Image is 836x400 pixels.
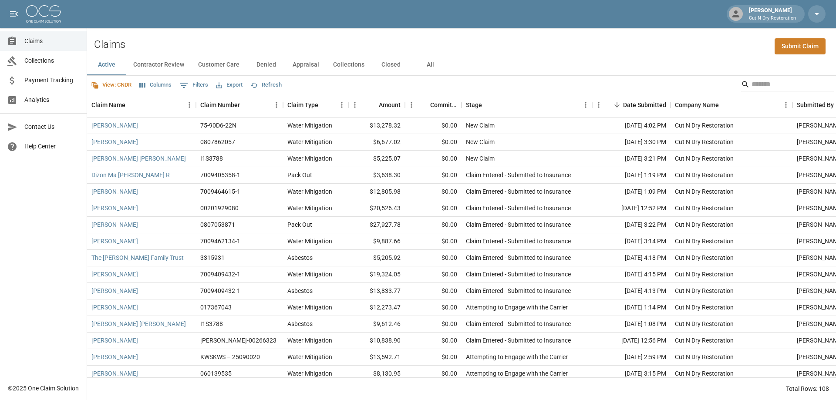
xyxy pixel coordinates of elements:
div: Cut N Dry Restoration [675,204,734,212]
div: Water Mitigation [287,187,332,196]
div: Cut N Dry Restoration [675,154,734,163]
div: Water Mitigation [287,369,332,378]
button: Sort [367,99,379,111]
div: Date Submitted [592,93,671,117]
div: Stage [466,93,482,117]
div: $9,887.66 [348,233,405,250]
button: All [411,54,450,75]
div: [PERSON_NAME] [745,6,799,22]
div: $0.00 [405,184,462,200]
div: 7009405358-1 [200,171,240,179]
div: Water Mitigation [287,204,332,212]
div: [DATE] 4:18 PM [592,250,671,266]
div: © 2025 One Claim Solution [8,384,79,393]
div: $0.00 [405,349,462,366]
a: [PERSON_NAME] [91,369,138,378]
div: Search [741,77,834,93]
button: Select columns [137,78,174,92]
button: Menu [348,98,361,111]
div: Claim Entered - Submitted to Insurance [466,237,571,245]
div: 017367043 [200,303,232,312]
div: Cut N Dry Restoration [675,270,734,279]
div: Claim Entered - Submitted to Insurance [466,270,571,279]
div: Water Mitigation [287,336,332,345]
div: [DATE] 3:30 PM [592,134,671,151]
div: Amount [348,93,405,117]
a: [PERSON_NAME] [91,121,138,130]
button: Menu [779,98,792,111]
button: Show filters [177,78,210,92]
div: $0.00 [405,200,462,217]
p: Cut N Dry Restoration [749,15,796,22]
div: [DATE] 2:59 PM [592,349,671,366]
div: $0.00 [405,299,462,316]
button: View: CNDR [89,78,134,92]
div: [DATE] 1:09 PM [592,184,671,200]
div: [DATE] 12:52 PM [592,200,671,217]
div: Cut N Dry Restoration [675,220,734,229]
div: 060139535 [200,369,232,378]
div: 7009462134-1 [200,237,240,245]
a: [PERSON_NAME] [91,270,138,279]
div: Claim Number [196,93,283,117]
div: 7009409432-1 [200,286,240,295]
div: [DATE] 1:14 PM [592,299,671,316]
span: Contact Us [24,122,80,131]
div: Cut N Dry Restoration [675,336,734,345]
div: [DATE] 4:13 PM [592,283,671,299]
div: Claim Name [91,93,125,117]
div: Asbestos [287,319,313,328]
div: [DATE] 1:19 PM [592,167,671,184]
div: Cut N Dry Restoration [675,171,734,179]
div: 75-90D6-22N [200,121,236,130]
div: $0.00 [405,283,462,299]
div: 7009409432-1 [200,270,240,279]
button: Refresh [248,78,284,92]
div: $0.00 [405,118,462,134]
div: Attempting to Engage with the Carrier [466,353,568,361]
button: Contractor Review [126,54,191,75]
div: $0.00 [405,266,462,283]
div: Water Mitigation [287,303,332,312]
div: I1S3788 [200,319,223,328]
button: Sort [318,99,330,111]
div: Claim Entered - Submitted to Insurance [466,286,571,295]
button: Menu [183,98,196,111]
div: Pack Out [287,171,312,179]
div: Water Mitigation [287,353,332,361]
div: Amount [379,93,401,117]
div: $0.00 [405,151,462,167]
div: Cut N Dry Restoration [675,187,734,196]
div: Cut N Dry Restoration [675,237,734,245]
div: Claim Entered - Submitted to Insurance [466,171,571,179]
div: [DATE] 3:14 PM [592,233,671,250]
div: 0807862057 [200,138,235,146]
div: Cut N Dry Restoration [675,369,734,378]
div: $12,805.98 [348,184,405,200]
div: Claim Entered - Submitted to Insurance [466,220,571,229]
button: Active [87,54,126,75]
div: Claim Entered - Submitted to Insurance [466,253,571,262]
a: [PERSON_NAME] [PERSON_NAME] [91,154,186,163]
div: $13,592.71 [348,349,405,366]
button: Denied [246,54,286,75]
div: [DATE] 3:22 PM [592,217,671,233]
div: $12,273.47 [348,299,405,316]
div: $8,130.95 [348,366,405,382]
span: Payment Tracking [24,76,80,85]
div: $0.00 [405,250,462,266]
div: Date Submitted [623,93,666,117]
div: $19,324.05 [348,266,405,283]
div: [DATE] 4:02 PM [592,118,671,134]
button: Sort [240,99,252,111]
div: $5,205.92 [348,250,405,266]
a: [PERSON_NAME] [91,204,138,212]
a: The [PERSON_NAME] Family Trust [91,253,184,262]
button: Export [214,78,245,92]
span: Claims [24,37,80,46]
a: [PERSON_NAME] [91,237,138,245]
button: Menu [335,98,348,111]
button: Appraisal [286,54,326,75]
div: Cut N Dry Restoration [675,286,734,295]
div: 7009464615-1 [200,187,240,196]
